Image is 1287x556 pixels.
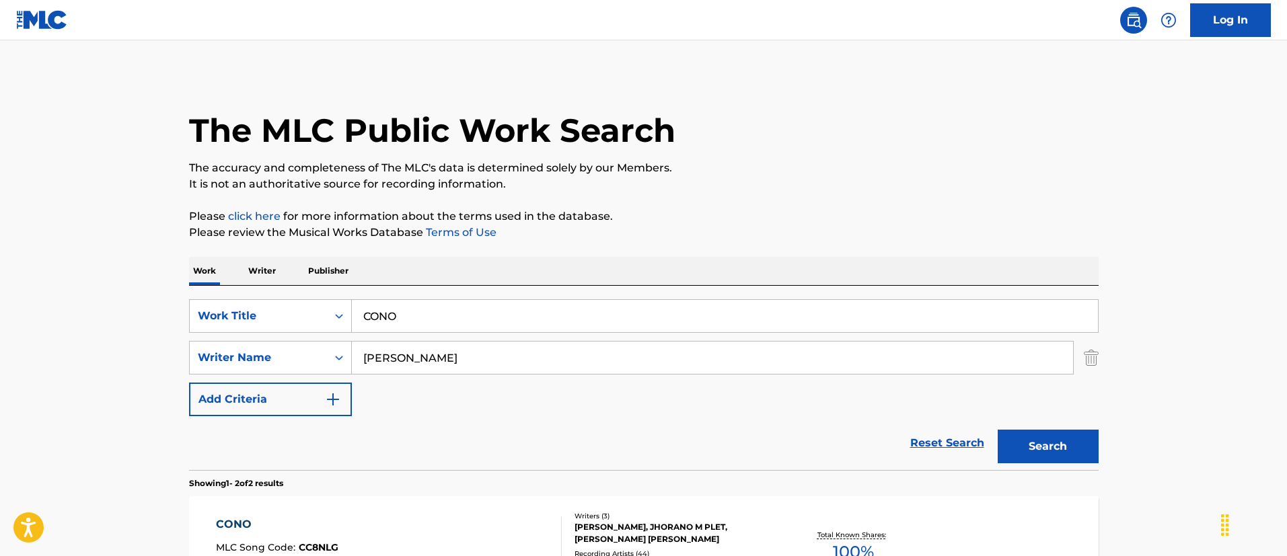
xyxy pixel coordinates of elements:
div: [PERSON_NAME], JHORANO M PLET, [PERSON_NAME] [PERSON_NAME] [575,521,778,545]
a: click here [228,210,281,223]
a: Terms of Use [423,226,497,239]
h1: The MLC Public Work Search [189,110,675,151]
img: MLC Logo [16,10,68,30]
div: Work Title [198,308,319,324]
div: Writer Name [198,350,319,366]
a: Public Search [1120,7,1147,34]
div: Writers ( 3 ) [575,511,778,521]
p: Please for more information about the terms used in the database. [189,208,1099,225]
span: CC8NLG [299,541,338,553]
a: Log In [1190,3,1271,37]
button: Add Criteria [189,383,352,416]
form: Search Form [189,299,1099,470]
span: MLC Song Code : [216,541,299,553]
div: Help [1155,7,1182,34]
p: The accuracy and completeness of The MLC's data is determined solely by our Members. [189,160,1099,176]
a: Reset Search [904,428,991,458]
img: help [1161,12,1177,28]
p: Showing 1 - 2 of 2 results [189,477,283,489]
div: CONO [216,516,338,532]
p: Publisher [304,257,353,285]
p: Writer [244,257,280,285]
p: Work [189,257,220,285]
div: Drag [1214,505,1236,545]
p: Please review the Musical Works Database [189,225,1099,241]
img: 9d2ae6d4665cec9f34b9.svg [325,391,341,407]
iframe: Chat Widget [1220,491,1287,556]
img: Delete Criterion [1084,341,1099,374]
p: Total Known Shares: [817,530,889,540]
p: It is not an authoritative source for recording information. [189,176,1099,192]
button: Search [998,430,1099,463]
img: search [1126,12,1142,28]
